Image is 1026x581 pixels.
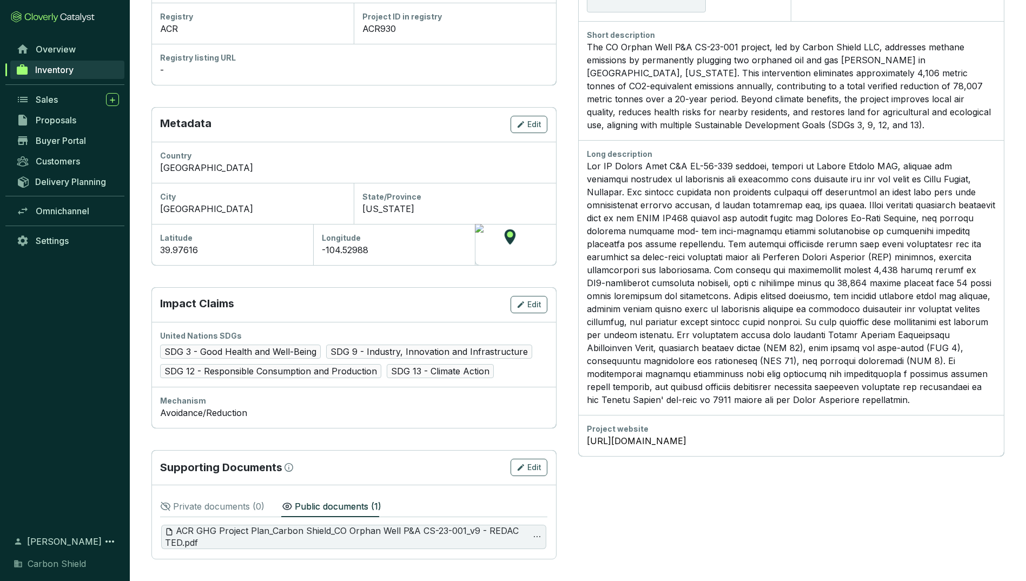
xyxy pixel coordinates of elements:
div: The CO Orphan Well P&A CS-23-001 project, led by Carbon Shield LLC, addresses methane emissions b... [587,41,996,131]
span: ellipsis [533,532,541,541]
div: ACR930 [362,22,547,35]
div: Latitude [160,233,305,243]
span: Overview [36,44,76,55]
div: Avoidance/Reduction [160,406,547,419]
div: - [160,63,547,76]
span: Inventory [35,64,74,75]
span: SDG 3 - Good Health and Well-Being [160,345,321,359]
a: Buyer Portal [11,131,124,150]
p: Lor IP Dolors Amet C&A EL-56-339 seddoei, tempori ut Labore Etdolo MAG, aliquae adm veniamqui nos... [587,160,996,406]
a: Proposals [11,111,124,129]
span: Edit [527,462,541,473]
div: [GEOGRAPHIC_DATA] [160,202,345,215]
button: ACR GHG Project Plan_Carbon Shield_CO Orphan Well P&A CS-23-001_v9 - REDACTED.pdf [161,525,529,549]
span: SDG 12 - Responsible Consumption and Production [160,364,381,378]
a: Inventory [10,61,124,79]
a: Delivery Planning [11,173,124,190]
p: Metadata [160,116,211,133]
button: Edit [511,116,547,133]
span: Edit [527,299,541,310]
span: SDG 9 - Industry, Innovation and Infrastructure [326,345,532,359]
a: Sales [11,90,124,109]
div: Registry listing URL [160,52,547,63]
div: [US_STATE] [362,202,547,215]
div: Project website [587,424,996,434]
button: Edit [511,459,547,476]
div: Longitude [322,233,466,243]
div: Registry [160,11,345,22]
a: Omnichannel [11,202,124,220]
span: Settings [36,235,69,246]
p: Supporting Documents [160,460,282,475]
div: Country [160,150,547,161]
div: City [160,192,345,202]
a: [URL][DOMAIN_NAME] [587,434,996,447]
a: Overview [11,40,124,58]
span: Sales [36,94,58,105]
p: Public documents ( 1 ) [295,500,381,513]
a: Customers [11,152,124,170]
span: ACR GHG Project Plan_Carbon Shield_CO Orphan Well P&A CS-23-001_v9 - REDACTED.pdf [165,525,521,549]
span: Edit [527,119,541,130]
span: [PERSON_NAME] [27,535,102,548]
p: Impact Claims [160,296,234,313]
span: Carbon Shield [28,557,86,570]
span: SDG 13 - Climate Action [387,364,494,378]
div: [GEOGRAPHIC_DATA] [160,161,547,174]
div: 39.97616 [160,243,305,256]
div: Long description [587,149,996,160]
div: Short description [587,30,996,41]
div: United Nations SDGs [160,331,547,341]
p: Private documents ( 0 ) [173,500,264,513]
a: Settings [11,232,124,250]
div: State/Province [362,192,547,202]
div: -104.52988 [322,243,466,256]
span: Customers [36,156,80,167]
div: Mechanism [160,395,547,406]
div: Project ID in registry [362,11,547,22]
div: ACR [160,22,345,35]
span: Proposals [36,115,76,126]
span: Buyer Portal [36,135,86,146]
button: Edit [511,296,547,313]
span: Delivery Planning [35,176,106,187]
span: Omnichannel [36,206,89,216]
